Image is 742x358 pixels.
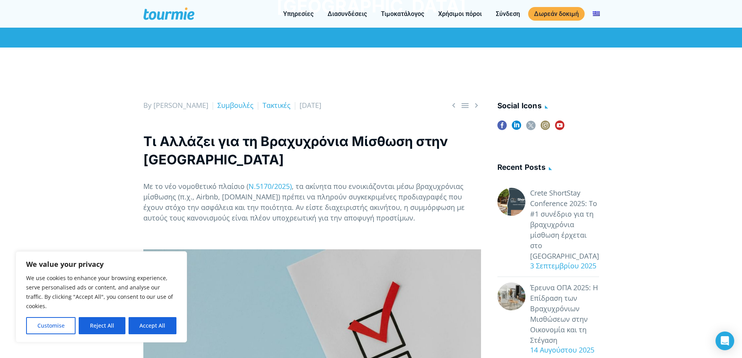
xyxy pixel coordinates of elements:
[530,188,599,261] a: Crete ShortStay Conference 2025: Το #1 συνέδριο για τη βραχυχρόνια μίσθωση έρχεται στο [GEOGRAPHI...
[497,100,599,113] h4: social icons
[449,101,458,110] a: 
[432,9,488,19] a: Χρήσιμοι πόροι
[263,101,291,110] a: Τακτικές
[541,121,550,135] a: instagram
[300,101,321,110] span: [DATE]
[449,101,458,110] span: Previous post
[512,121,521,135] a: linkedin
[525,345,599,355] div: 14 Αυγούστου 2025
[79,317,125,334] button: Reject All
[472,101,481,110] a: 
[555,121,564,135] a: youtube
[249,182,292,191] a: Ν.5170/2025)
[143,182,465,222] span: , τα ακίνητα που ενοικιάζονται μέσω βραχυχρόνιας μίσθωσης (π.χ., Airbnb, [DOMAIN_NAME]) πρέπει να...
[129,317,176,334] button: Accept All
[528,7,585,21] a: Δωρεάν δοκιμή
[460,101,470,110] a: 
[322,9,373,19] a: Διασυνδέσεις
[217,101,254,110] a: Συμβουλές
[143,182,249,191] span: Με το νέο νομοθετικό πλαίσιο (
[497,121,507,135] a: facebook
[375,9,430,19] a: Τιμοκατάλογος
[526,121,536,135] a: twitter
[716,332,734,350] div: Open Intercom Messenger
[143,133,448,168] b: Τι Αλλάζει για τη Βραχυχρόνια Μίσθωση στην [GEOGRAPHIC_DATA]
[277,9,319,19] a: Υπηρεσίες
[530,282,599,346] a: Έρευνα ΟΠΑ 2025: Η Επίδραση των Βραχυχρόνιων Μισθώσεων στην Οικονομία και τη Στέγαση
[26,317,76,334] button: Customise
[26,273,176,311] p: We use cookies to enhance your browsing experience, serve personalised ads or content, and analys...
[26,259,176,269] p: We value your privacy
[472,101,481,110] span: Next post
[143,101,208,110] span: By [PERSON_NAME]
[490,9,526,19] a: Σύνδεση
[497,162,599,175] h4: Recent posts
[525,261,599,271] div: 3 Σεπτεμβρίου 2025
